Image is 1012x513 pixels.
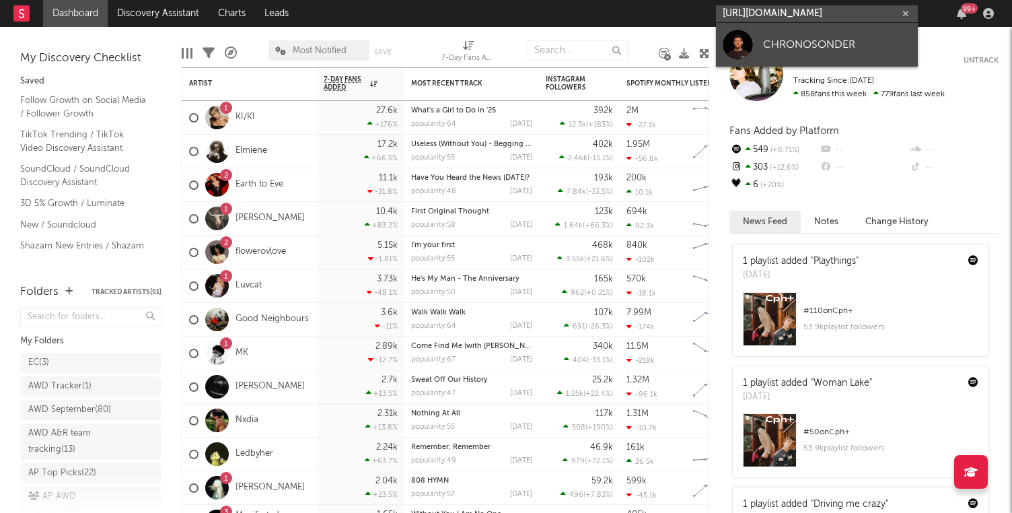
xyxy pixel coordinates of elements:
[729,141,819,159] div: 549
[572,424,585,432] span: 508
[811,500,888,509] a: "Driving me crazy"
[587,323,611,331] span: -26.3 %
[20,376,161,397] a: AWD Tracker(1)
[28,425,123,458] div: AWD A&R team tracking ( 13 )
[411,376,532,384] div: Sweat Off Our History
[594,275,613,283] div: 165k
[20,73,161,90] div: Saved
[560,120,613,129] div: ( )
[411,141,547,148] a: Useless (Without You) - Begging Remix
[374,48,392,56] button: Save
[28,465,96,481] div: AP Top Picks ( 22 )
[236,213,305,224] a: [PERSON_NAME]
[687,101,748,135] svg: Chart title
[593,140,613,149] div: 402k
[510,121,532,128] div: [DATE]
[411,376,488,384] a: Sweat Off Our History
[324,75,367,92] span: 7-Day Fans Added
[411,275,519,283] a: He's My Man - The Anniversary
[203,34,215,73] div: Filters
[368,355,398,364] div: -12.7 %
[510,457,532,465] div: [DATE]
[411,174,532,182] div: Have You Heard the News Today?
[768,164,799,172] span: +12.6 %
[687,471,748,505] svg: Chart title
[811,256,859,266] a: "Playthings"
[236,448,273,460] a: Ledbyher
[729,176,819,194] div: 6
[909,159,999,176] div: --
[382,376,398,384] div: 2.7k
[377,140,398,149] div: 17.2k
[743,254,859,269] div: 1 playlist added
[594,308,613,317] div: 107k
[763,36,911,53] div: CHRONOSONDER
[793,90,867,98] span: 858 fans this week
[368,254,398,263] div: -1.81 %
[236,145,267,157] a: Elmiene
[411,356,456,364] div: popularity: 67
[729,211,801,233] button: News Feed
[743,269,859,282] div: [DATE]
[733,413,988,477] a: #50onCph+53.9kplaylist followers
[236,314,309,325] a: Good Neighbours
[626,121,656,129] div: -27.1k
[716,5,918,22] input: Search for artists
[564,322,613,331] div: ( )
[569,491,583,499] span: 496
[626,308,651,317] div: 7.99M
[626,423,657,432] div: -10.7k
[365,423,398,432] div: +13.8 %
[585,390,611,398] span: +22.4 %
[687,370,748,404] svg: Chart title
[729,126,839,136] span: Fans Added by Platform
[510,255,532,263] div: [DATE]
[20,162,148,189] a: SoundCloud / SoundCloud Discovery Assistant
[589,155,611,162] span: -15.1 %
[367,288,398,297] div: -48.1 %
[510,289,532,296] div: [DATE]
[564,355,613,364] div: ( )
[411,343,532,350] div: Come Find Me (with Clementine Douglas)
[441,50,495,67] div: 7-Day Fans Added (7-Day Fans Added)
[819,141,908,159] div: --
[510,390,532,397] div: [DATE]
[92,289,161,296] button: Tracked Artists(51)
[587,424,611,432] span: +190 %
[377,275,398,283] div: 3.73k
[626,390,657,399] div: -96.1k
[687,337,748,370] svg: Chart title
[20,353,161,373] a: EC(3)
[586,256,611,263] span: +21.6 %
[957,8,966,19] button: 99+
[563,456,613,465] div: ( )
[793,77,874,85] span: Tracking Since: [DATE]
[365,456,398,465] div: +63.7 %
[585,491,611,499] span: +7.83 %
[510,154,532,162] div: [DATE]
[411,141,532,148] div: Useless (Without You) - Begging Remix
[793,90,945,98] span: 779 fans last week
[626,342,649,351] div: 11.5M
[593,106,613,115] div: 392k
[411,174,530,182] a: Have You Heard the News [DATE]?
[569,121,586,129] span: 12.3k
[366,389,398,398] div: +13.5 %
[20,307,161,327] input: Search for folders...
[626,255,655,264] div: -102k
[592,241,613,250] div: 468k
[626,79,727,88] div: Spotify Monthly Listeners
[768,147,799,154] span: +8.71 %
[964,54,999,67] button: Untrack
[626,477,647,485] div: 599k
[555,221,613,230] div: ( )
[365,221,398,230] div: +83.2 %
[411,309,532,316] div: Walk Walk Walk
[626,443,645,452] div: 161k
[626,221,654,230] div: 92.3k
[852,211,942,233] button: Change History
[20,284,59,300] div: Folders
[716,23,918,67] a: CHRONOSONDER
[687,404,748,438] svg: Chart title
[566,256,584,263] span: 3.55k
